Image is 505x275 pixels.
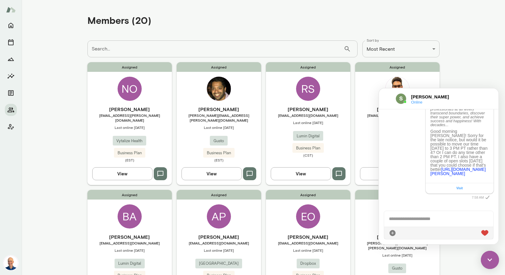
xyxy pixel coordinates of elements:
span: Assigned [266,62,350,72]
h6: [PERSON_NAME] [266,106,350,113]
span: [PERSON_NAME][EMAIL_ADDRESS][PERSON_NAME][DOMAIN_NAME] [355,241,440,250]
button: Documents [5,87,17,99]
span: Last online [DATE] [177,248,261,253]
span: Dropbox [297,261,320,267]
span: Assigned [266,190,350,200]
span: [EMAIL_ADDRESS][DOMAIN_NAME] [266,113,350,118]
label: Sort by [367,38,379,43]
h6: [PERSON_NAME] [355,233,440,241]
span: Last online [DATE] [87,248,172,253]
span: Business Plan [203,150,235,156]
button: View [181,167,242,180]
img: Mark Lazen [4,256,18,270]
h6: [PERSON_NAME] [177,233,261,241]
span: Last online [DATE] [355,253,440,257]
span: [GEOGRAPHIC_DATA] [195,261,242,267]
span: Business Plan [292,145,324,151]
div: Attach [10,141,17,148]
span: Vytalize Health [113,138,146,144]
span: Last online [DATE] [266,120,350,125]
button: View [92,167,153,180]
button: View [360,167,420,180]
span: I’m a coach, helping professionals at all levels transcend boundaries, discover their super power... [52,14,107,39]
span: Last online [DATE] [355,120,440,125]
h6: [PERSON_NAME] [177,106,261,113]
img: heart [102,142,109,148]
button: View [271,167,331,180]
p: Good morning [PERSON_NAME]! Sorry for the late notice, but would it be possible to move our time ... [52,41,110,87]
h6: [PERSON_NAME] [266,233,350,241]
h6: [PERSON_NAME] [87,106,172,113]
h4: Members (20) [87,14,151,26]
div: Most Recent [362,40,440,57]
span: Assigned [177,190,261,200]
span: [PERSON_NAME][EMAIL_ADDRESS][PERSON_NAME][DOMAIN_NAME] [177,113,261,123]
button: Members [5,104,17,116]
h6: [PERSON_NAME] [87,233,172,241]
span: (EST) [87,158,172,162]
button: Sessions [5,36,17,48]
img: Aman Bhatia [385,77,409,101]
span: Online [32,12,80,16]
div: RS [296,77,320,101]
span: Last online [DATE] [177,125,261,130]
a: [URL][DOMAIN_NAME][PERSON_NAME] [52,78,107,88]
h6: [PERSON_NAME] [355,106,440,113]
span: Business Plan [114,150,145,156]
span: (CST) [266,153,350,158]
img: Mento [6,4,16,15]
div: NO [118,77,142,101]
span: Assigned [87,190,172,200]
span: Gusto [388,265,406,271]
div: EO [296,204,320,229]
span: Assigned [355,62,440,72]
a: Visit [77,98,84,101]
span: [EMAIL_ADDRESS][DOMAIN_NAME] [266,241,350,245]
span: [EMAIL_ADDRESS][DOMAIN_NAME] [177,241,261,245]
button: Client app [5,121,17,133]
span: (EST) [355,153,440,158]
span: Assigned [87,62,172,72]
span: [EMAIL_ADDRESS][DOMAIN_NAME] [87,241,172,245]
button: Insights [5,70,17,82]
span: 7:58 AM [93,107,105,111]
i: Sent [105,105,112,113]
span: Lumin Digital [115,261,145,267]
span: Assigned [355,190,440,200]
button: Home [5,19,17,31]
span: [EMAIL_ADDRESS][PERSON_NAME][DOMAIN_NAME] [87,113,172,123]
span: Assigned [177,62,261,72]
div: BA [118,204,142,229]
div: Live Reaction [102,141,109,148]
img: Keith Barrett [207,77,231,101]
button: Growth Plan [5,53,17,65]
span: Gusto [210,138,228,144]
img: data:image/png;base64,iVBORw0KGgoAAAANSUhEUgAAAMgAAADICAYAAACtWK6eAAAAAXNSR0IArs4c6QAAD7JJREFUeF7... [17,5,27,16]
span: (EST) [177,158,261,162]
h6: [PERSON_NAME] [32,5,80,12]
div: AP [207,204,231,229]
span: Lumin Digital [293,133,323,139]
span: Last online [DATE] [87,125,172,130]
span: [EMAIL_ADDRESS][DOMAIN_NAME] [355,113,440,118]
span: Last online [DATE] [266,248,350,253]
